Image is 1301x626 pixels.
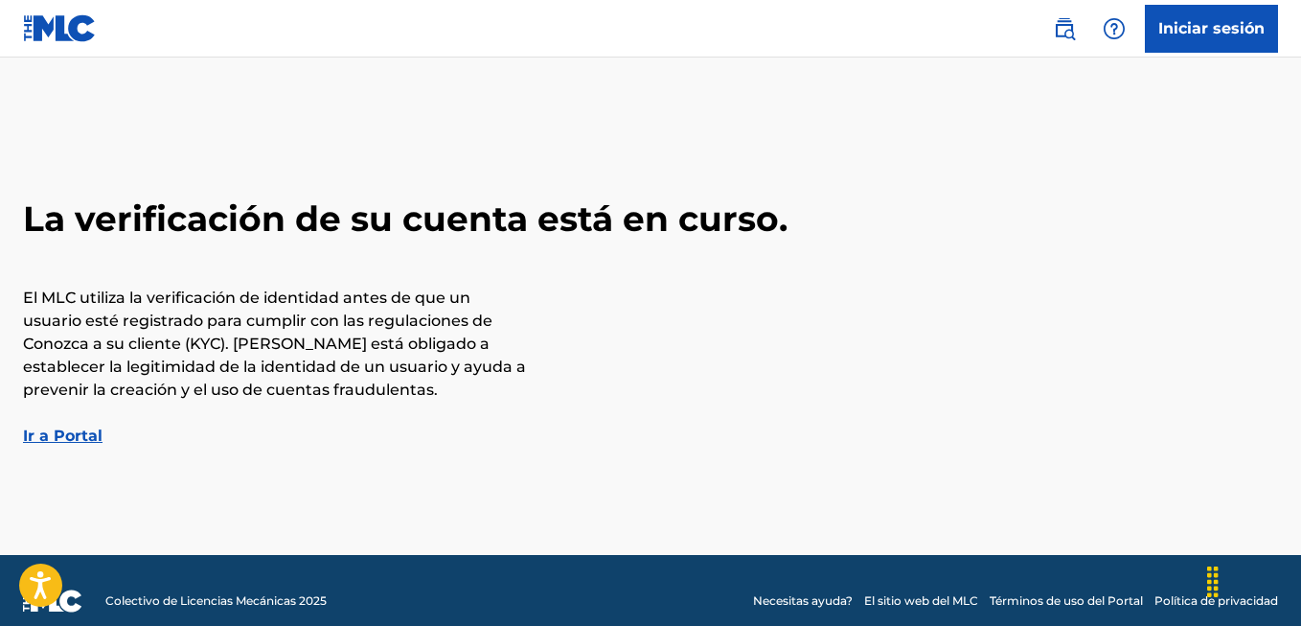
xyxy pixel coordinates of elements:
[1095,10,1133,48] div: Ayuda
[1154,592,1278,610] a: Política de privacidad
[1205,534,1301,626] div: Widget de chat
[1198,553,1228,611] div: Arrastrar
[1145,5,1278,53] a: Iniciar sesión
[1045,10,1084,48] a: Búsqueda pública
[23,590,82,613] img: logo
[23,427,103,445] a: Ir a Portal
[23,197,1278,241] h2: La verificación de su cuenta está en curso.
[990,592,1143,610] a: Términos de uso del Portal
[864,592,978,610] a: El sitio web del MLC
[1205,534,1301,626] iframe: Chat Widget
[1103,17,1126,40] img: ayuda
[105,592,327,610] span: Colectivo de Licencias Mecánicas 2025
[753,592,853,610] a: Necesitas ayuda?
[1053,17,1076,40] img: búsqueda
[23,14,97,42] img: Logo MLC
[23,287,531,402] p: El MLC utiliza la verificación de identidad antes de que un usuario esté registrado para cumplir ...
